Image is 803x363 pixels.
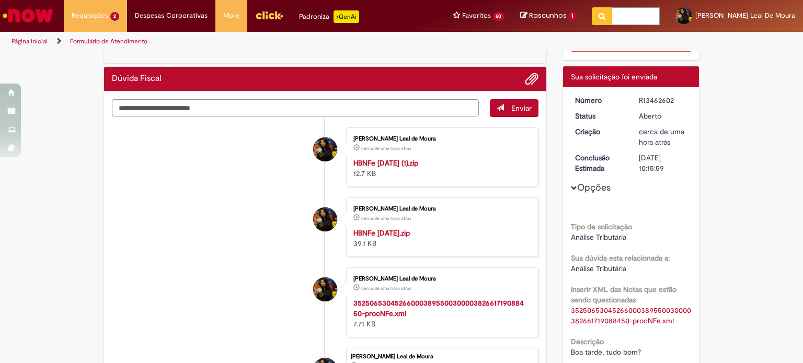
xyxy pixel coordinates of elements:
time: 29/08/2025 14:15:55 [639,127,684,147]
div: [PERSON_NAME] Leal de Moura [353,206,527,212]
span: cerca de uma hora atrás [361,215,411,221]
span: 2 [110,12,119,21]
span: Análise Tributária [571,264,626,273]
span: Favoritos [462,10,491,21]
span: Análise Tributária [571,232,626,242]
button: Pesquisar [592,7,612,25]
div: 39.1 KB [353,228,527,249]
a: Página inicial [12,37,48,45]
span: Enviar [511,103,532,113]
div: Joice Aparecida Leal de Moura [313,137,337,161]
span: cerca de uma hora atrás [361,285,411,291]
span: More [223,10,239,21]
b: Inserir XML das Notas que estão sendo questionadas [571,285,676,305]
b: Sua dúvida esta relacionada a: [571,253,670,263]
a: Formulário de Atendimento [70,37,147,45]
span: Sua solicitação foi enviada [571,72,657,81]
div: 12.7 KB [353,158,527,179]
ul: Trilhas de página [8,32,527,51]
div: Joice Aparecida Leal de Moura [313,277,337,301]
time: 29/08/2025 14:15:36 [361,145,411,151]
img: click_logo_yellow_360x200.png [255,7,283,23]
dt: Número [567,95,632,106]
a: Download de 35250653045266000389550030000382661719088450-procNFe.xml [571,306,691,325]
div: R13462602 [639,95,687,106]
div: [PERSON_NAME] Leal de Moura [351,354,533,360]
div: Joice Aparecida Leal de Moura [313,207,337,231]
div: [PERSON_NAME] Leal de Moura [353,276,527,282]
a: 35250653045266000389550030000382661719088450-procNFe.xml [353,298,524,318]
b: Tipo de solicitação [571,222,632,231]
div: Padroniza [299,10,359,23]
button: Adicionar anexos [525,72,538,86]
time: 29/08/2025 14:15:36 [361,215,411,221]
span: 60 [493,12,505,21]
textarea: Digite sua mensagem aqui... [112,99,479,117]
dt: Status [567,111,632,121]
p: +GenAi [334,10,359,23]
span: cerca de uma hora atrás [361,145,411,151]
span: 1 [568,11,576,21]
div: 29/08/2025 14:15:55 [639,126,687,147]
span: Despesas Corporativas [135,10,208,21]
dt: Criação [567,126,632,137]
dt: Conclusão Estimada [567,153,632,173]
img: ServiceNow [1,5,55,26]
time: 29/08/2025 14:14:28 [361,285,411,291]
a: Rascunhos [520,11,576,21]
span: [PERSON_NAME] Leal De Moura [695,11,795,20]
b: Descrição [571,337,604,346]
h2: Dúvida Fiscal Histórico de tíquete [112,74,162,84]
span: cerca de uma hora atrás [639,127,684,147]
div: 7.71 KB [353,298,527,329]
div: Aberto [639,111,687,121]
div: [PERSON_NAME] Leal de Moura [353,136,527,142]
a: HBNFe [DATE].zip [353,228,410,238]
span: Rascunhos [529,10,567,20]
div: [DATE] 10:15:59 [639,153,687,173]
button: Enviar [490,99,538,117]
span: Requisições [72,10,108,21]
a: HBNFe [DATE] (1).zip [353,158,418,168]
